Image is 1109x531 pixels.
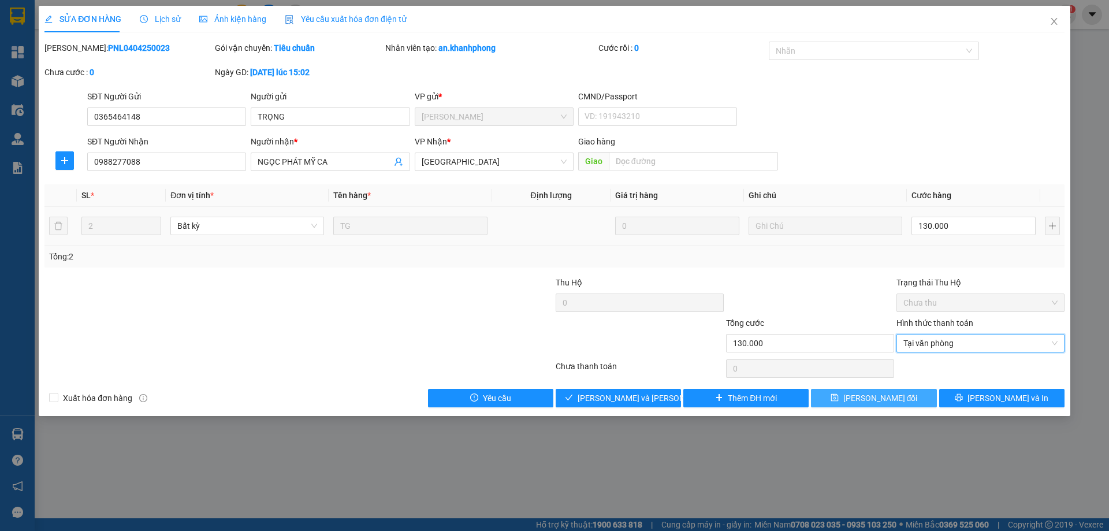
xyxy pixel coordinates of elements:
span: Giá trị hàng [615,191,658,200]
span: VP Nhận [415,137,447,146]
span: info-circle [139,394,147,402]
button: Close [1038,6,1070,38]
div: Cước rồi : [598,42,766,54]
span: user-add [394,157,403,166]
div: Trạng thái Thu Hộ [896,276,1065,289]
span: Tên hàng [333,191,371,200]
input: 0 [615,217,739,235]
b: Tiêu chuẩn [274,43,315,53]
span: Giao [578,152,609,170]
div: SĐT Người Gửi [87,90,246,103]
span: [PERSON_NAME] và In [967,392,1048,404]
span: clock-circle [140,15,148,23]
input: Ghi Chú [749,217,902,235]
span: Ảnh kiện hàng [199,14,266,24]
span: Phạm Ngũ Lão [422,108,567,125]
b: 0 [90,68,94,77]
div: CMND/Passport [578,90,737,103]
button: plus [1045,217,1060,235]
span: Yêu cầu xuất hóa đơn điện tử [285,14,407,24]
button: check[PERSON_NAME] và [PERSON_NAME] hàng [556,389,681,407]
div: Chưa cước : [44,66,213,79]
span: Lịch sử [140,14,181,24]
span: Nha Trang [422,153,567,170]
span: printer [955,393,963,403]
span: save [831,393,839,403]
span: Tại văn phòng [903,335,1058,352]
img: icon [285,15,294,24]
span: SỬA ĐƠN HÀNG [44,14,121,24]
div: SĐT Người Nhận [87,135,246,148]
div: Nhân viên tạo: [385,42,596,54]
div: [PERSON_NAME]: [44,42,213,54]
span: check [565,393,573,403]
div: Ngày GD: [215,66,383,79]
span: [PERSON_NAME] và [PERSON_NAME] hàng [578,392,734,404]
span: Yêu cầu [483,392,511,404]
div: Tổng: 2 [49,250,428,263]
input: VD: Bàn, Ghế [333,217,487,235]
span: exclamation-circle [470,393,478,403]
span: picture [199,15,207,23]
div: VP gửi [415,90,574,103]
div: Chưa thanh toán [554,360,725,380]
span: plus [56,156,73,165]
b: [DATE] lúc 15:02 [250,68,310,77]
button: printer[PERSON_NAME] và In [939,389,1065,407]
div: Gói vận chuyển: [215,42,383,54]
b: 0 [634,43,639,53]
span: Xuất hóa đơn hàng [58,392,137,404]
span: Định lượng [531,191,572,200]
div: Người gửi [251,90,410,103]
span: Đơn vị tính [170,191,214,200]
b: PNL0404250023 [108,43,170,53]
span: Bất kỳ [177,217,317,235]
th: Ghi chú [744,184,907,207]
button: plus [55,151,74,170]
button: save[PERSON_NAME] đổi [811,389,936,407]
span: Tổng cước [726,318,764,328]
b: an.khanhphong [438,43,496,53]
input: Dọc đường [609,152,778,170]
span: edit [44,15,53,23]
button: plusThêm ĐH mới [683,389,809,407]
span: Cước hàng [911,191,951,200]
label: Hình thức thanh toán [896,318,973,328]
span: Chưa thu [903,294,1058,311]
span: plus [715,393,723,403]
span: Thêm ĐH mới [728,392,777,404]
button: delete [49,217,68,235]
span: close [1050,17,1059,26]
button: exclamation-circleYêu cầu [428,389,553,407]
span: SL [81,191,91,200]
span: [PERSON_NAME] đổi [843,392,918,404]
span: Thu Hộ [556,278,582,287]
div: Người nhận [251,135,410,148]
span: Giao hàng [578,137,615,146]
